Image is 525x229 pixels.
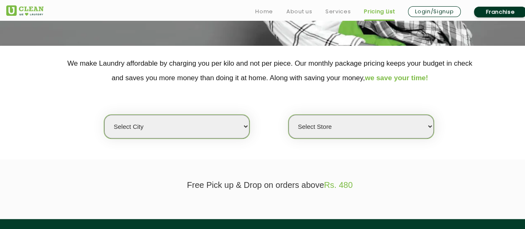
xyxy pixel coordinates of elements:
a: Home [255,7,273,17]
a: About us [286,7,312,17]
span: we save your time! [365,74,428,82]
a: Pricing List [364,7,395,17]
a: Services [325,7,351,17]
a: Login/Signup [408,6,461,17]
span: Rs. 480 [324,180,353,190]
img: UClean Laundry and Dry Cleaning [6,5,44,16]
